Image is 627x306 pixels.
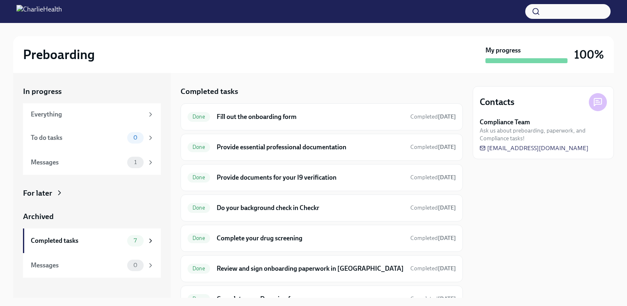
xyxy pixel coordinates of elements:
a: Completed tasks7 [23,228,161,253]
span: 0 [128,262,142,268]
a: DoneComplete your Docusign formsCompleted[DATE] [188,292,456,306]
span: Done [188,296,210,302]
span: August 25th, 2025 16:58 [410,143,456,151]
div: Everything [31,110,144,119]
span: Completed [410,204,456,211]
strong: [DATE] [438,113,456,120]
span: Completed [410,174,456,181]
span: Done [188,114,210,120]
img: CharlieHealth [16,5,62,18]
h2: Preboarding [23,46,95,63]
span: Done [188,205,210,211]
strong: [DATE] [438,265,456,272]
span: Completed [410,235,456,242]
a: DoneDo your background check in CheckrCompleted[DATE] [188,201,456,215]
span: August 24th, 2025 20:50 [410,113,456,121]
span: 7 [129,237,142,244]
a: DoneFill out the onboarding formCompleted[DATE] [188,110,456,123]
a: Messages0 [23,253,161,278]
span: Completed [410,295,456,302]
span: 0 [128,135,142,141]
div: Completed tasks [31,236,124,245]
h6: Complete your drug screening [217,234,404,243]
a: For later [23,188,161,199]
a: Archived [23,211,161,222]
span: Done [188,265,210,272]
strong: [DATE] [438,144,456,151]
span: Completed [410,113,456,120]
h6: Fill out the onboarding form [217,112,404,121]
div: Messages [31,261,124,270]
span: 1 [129,159,142,165]
span: Completed [410,144,456,151]
span: Done [188,144,210,150]
a: DoneComplete your drug screeningCompleted[DATE] [188,232,456,245]
span: August 25th, 2025 17:09 [410,234,456,242]
h6: Do your background check in Checkr [217,203,404,212]
div: To do tasks [31,133,124,142]
strong: [DATE] [438,204,456,211]
div: For later [23,188,52,199]
strong: My progress [485,46,521,55]
h4: Contacts [480,96,515,108]
a: DoneReview and sign onboarding paperwork in [GEOGRAPHIC_DATA]Completed[DATE] [188,262,456,275]
a: DoneProvide essential professional documentationCompleted[DATE] [188,141,456,154]
span: August 24th, 2025 20:52 [410,204,456,212]
strong: [DATE] [438,235,456,242]
a: Messages1 [23,150,161,175]
h6: Review and sign onboarding paperwork in [GEOGRAPHIC_DATA] [217,264,404,273]
h3: 100% [574,47,604,62]
a: DoneProvide documents for your I9 verificationCompleted[DATE] [188,171,456,184]
span: August 25th, 2025 17:09 [410,265,456,272]
a: Everything [23,103,161,126]
div: Messages [31,158,124,167]
span: Done [188,174,210,180]
strong: Compliance Team [480,118,530,127]
strong: [DATE] [438,174,456,181]
span: August 21st, 2025 08:05 [410,295,456,303]
span: Completed [410,265,456,272]
span: Ask us about preboarding, paperwork, and Compliance tasks! [480,127,607,142]
a: [EMAIL_ADDRESS][DOMAIN_NAME] [480,144,588,152]
a: In progress [23,86,161,97]
strong: [DATE] [438,295,456,302]
h6: Provide documents for your I9 verification [217,173,404,182]
a: To do tasks0 [23,126,161,150]
span: Done [188,235,210,241]
h6: Provide essential professional documentation [217,143,404,152]
h5: Completed tasks [181,86,238,97]
h6: Complete your Docusign forms [217,295,404,304]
